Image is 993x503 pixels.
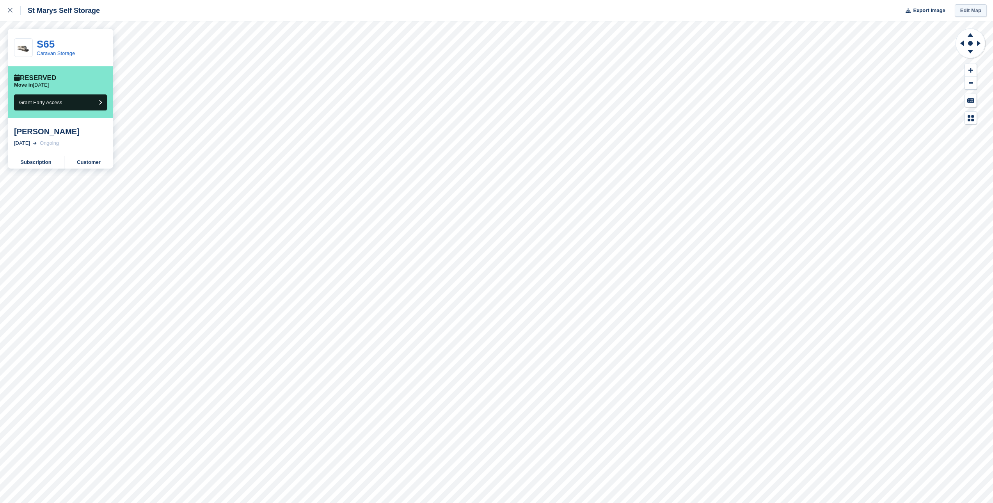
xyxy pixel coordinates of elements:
[14,94,107,110] button: Grant Early Access
[14,127,107,136] div: [PERSON_NAME]
[33,142,37,145] img: arrow-right-light-icn-cde0832a797a2874e46488d9cf13f60e5c3a73dbe684e267c42b8395dfbc2abf.svg
[14,82,49,88] p: [DATE]
[955,4,987,17] a: Edit Map
[64,156,113,169] a: Customer
[965,77,977,90] button: Zoom Out
[965,64,977,77] button: Zoom In
[8,156,64,169] a: Subscription
[37,50,75,56] a: Caravan Storage
[19,100,62,105] span: Grant Early Access
[14,43,32,53] img: Caravan%20-%20R%20(2).jpg
[965,112,977,124] button: Map Legend
[913,7,945,14] span: Export Image
[14,82,33,88] span: Move in
[901,4,945,17] button: Export Image
[40,139,59,147] div: Ongoing
[14,74,56,82] div: Reserved
[37,38,55,50] a: S65
[21,6,100,15] div: St Marys Self Storage
[965,94,977,107] button: Keyboard Shortcuts
[14,139,30,147] div: [DATE]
